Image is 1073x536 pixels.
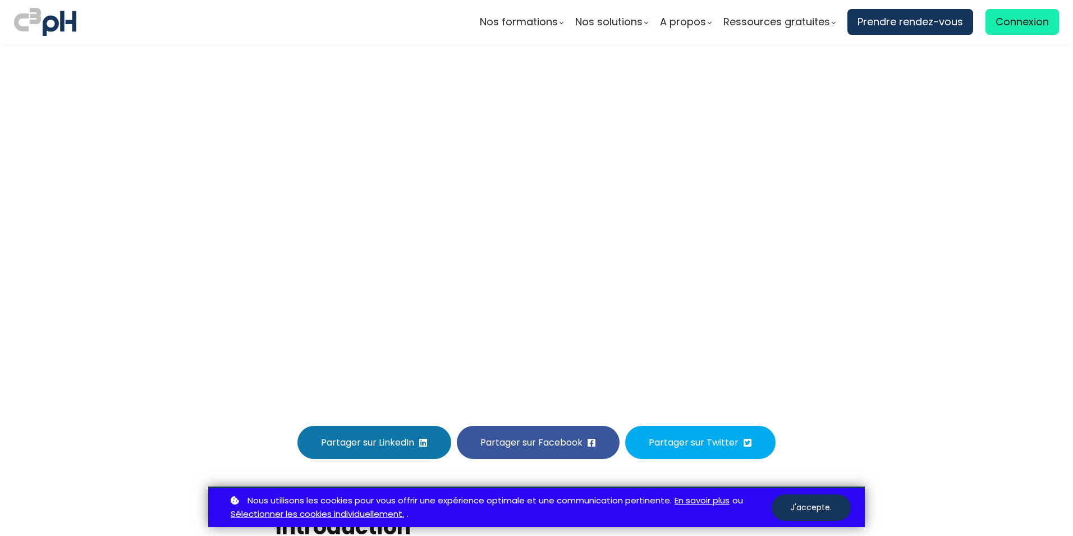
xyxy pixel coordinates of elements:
[14,6,76,38] img: logo C3PH
[625,426,776,459] button: Partager sur Twitter
[985,9,1059,35] a: Connexion
[996,13,1049,30] span: Connexion
[858,13,963,30] span: Prendre rendez-vous
[772,494,851,521] button: J'accepte.
[480,13,558,30] span: Nos formations
[457,426,620,459] button: Partager sur Facebook
[231,507,404,521] a: Sélectionner les cookies individuellement.
[321,435,414,449] span: Partager sur LinkedIn
[575,13,643,30] span: Nos solutions
[228,494,772,522] p: ou .
[723,13,830,30] span: Ressources gratuites
[297,426,451,459] button: Partager sur LinkedIn
[480,435,583,449] span: Partager sur Facebook
[675,494,730,508] a: En savoir plus
[649,435,739,449] span: Partager sur Twitter
[847,9,973,35] a: Prendre rendez-vous
[247,494,672,508] span: Nous utilisons les cookies pour vous offrir une expérience optimale et une communication pertinente.
[660,13,706,30] span: A propos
